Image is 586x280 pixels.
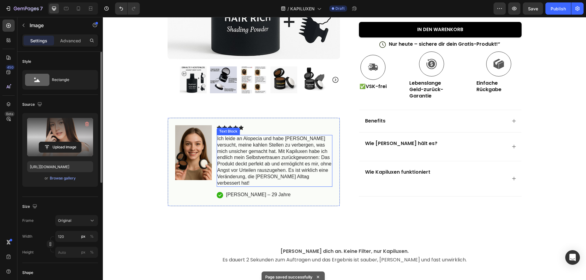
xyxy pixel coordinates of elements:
strong: Wie [PERSON_NAME] hält es? [262,123,335,130]
p: Es dauert 2 Sekunden zum Auftragen und das Ergebnis ist sauber, [PERSON_NAME] und fast unwirklich. [1,230,483,248]
div: Beta [5,112,15,116]
button: px [88,233,96,240]
div: Open Intercom Messenger [565,250,580,265]
p: Benefits [262,101,283,107]
div: Style [22,59,31,64]
div: Source [22,101,43,109]
span: KAPILUXEN [290,5,315,12]
span: / [288,5,289,12]
span: Original [58,218,71,223]
button: Carousel Next Arrow [229,59,236,66]
p: Page saved successfully [265,274,313,280]
div: Browse gallery [50,175,76,181]
p: [PERSON_NAME] – 29 Jahre [123,175,188,181]
div: % [90,250,94,255]
strong: Wie Kapiluxen funktioniert [262,151,327,158]
input: px% [55,231,98,242]
label: Height [22,250,34,255]
button: IN DEN WARENKORB [256,5,419,20]
button: Original [55,215,98,226]
p: ✅ [257,66,284,73]
button: Save [523,2,543,15]
p: Advanced [60,37,81,44]
strong: VSK-frei [263,66,284,73]
div: Shape [22,270,33,275]
input: https://example.com/image.jpg [27,161,93,172]
button: px [88,249,96,256]
label: Width [22,234,32,239]
div: Size [22,203,38,211]
span: Save [528,6,538,11]
button: 7 [2,2,45,15]
div: Publish [551,5,566,12]
button: % [80,249,87,256]
img: gempages_573840579855647566-7c6cd9f1-9939-4645-8f1c-d16c30883149.jpg [72,108,109,163]
p: Nur heute – sichere dir dein Gratis-Produkt!“ [286,24,397,30]
p: Ich leide an Alopecia und habe [PERSON_NAME] versucht, meine kahlen Stellen zu verbergen, was mic... [114,118,229,169]
div: 450 [6,65,15,70]
p: 7 [40,5,43,12]
p: Settings [30,37,47,44]
div: Rectangle [52,73,89,87]
span: Draft [335,6,345,11]
button: Upload Image [39,142,81,153]
strong: [PERSON_NAME] dich an. Keine Filter, nur Kapiluxen. [178,231,306,238]
button: Browse gallery [49,175,76,181]
div: px [81,234,85,239]
label: Frame [22,218,34,223]
p: Image [30,22,81,29]
div: Text Block [115,111,136,117]
input: px% [55,247,98,258]
iframe: Design area [103,17,586,280]
strong: Lebenslange Geld-zurück-Garantie [306,62,340,82]
strong: Einfache Rückgabe [374,62,399,76]
button: Publish [545,2,571,15]
button: % [80,233,87,240]
div: % [90,234,94,239]
div: Undo/Redo [115,2,140,15]
div: px [81,250,85,255]
span: or [45,175,48,182]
